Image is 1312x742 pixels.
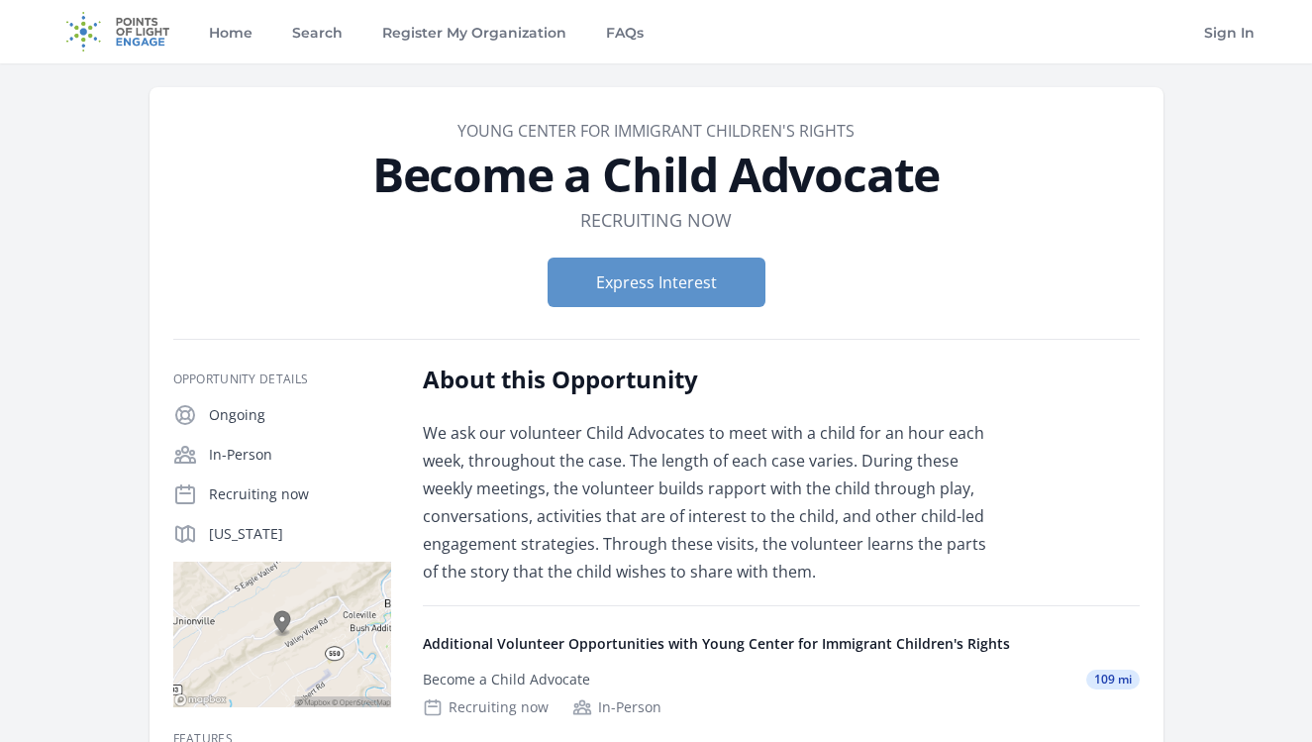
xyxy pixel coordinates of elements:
p: Ongoing [209,405,391,425]
h2: About this Opportunity [423,364,1002,395]
p: Recruiting now [209,484,391,504]
dd: Recruiting now [580,206,732,234]
div: In-Person [572,697,661,717]
h1: Become a Child Advocate [173,151,1140,198]
button: Express Interest [548,258,765,307]
h4: Additional Volunteer Opportunities with Young Center for Immigrant Children's Rights [423,634,1140,654]
div: Become a Child Advocate [423,670,590,689]
img: Map [173,562,391,707]
div: Recruiting now [423,697,549,717]
p: We ask our volunteer Child Advocates to meet with a child for an hour each week, throughout the c... [423,419,1002,585]
h3: Opportunity Details [173,371,391,387]
p: In-Person [209,445,391,465]
a: Young Center for Immigrant Children's Rights [457,120,855,142]
p: [US_STATE] [209,524,391,544]
a: Become a Child Advocate 109 mi Recruiting now In-Person [415,654,1148,733]
span: 109 mi [1086,670,1140,689]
